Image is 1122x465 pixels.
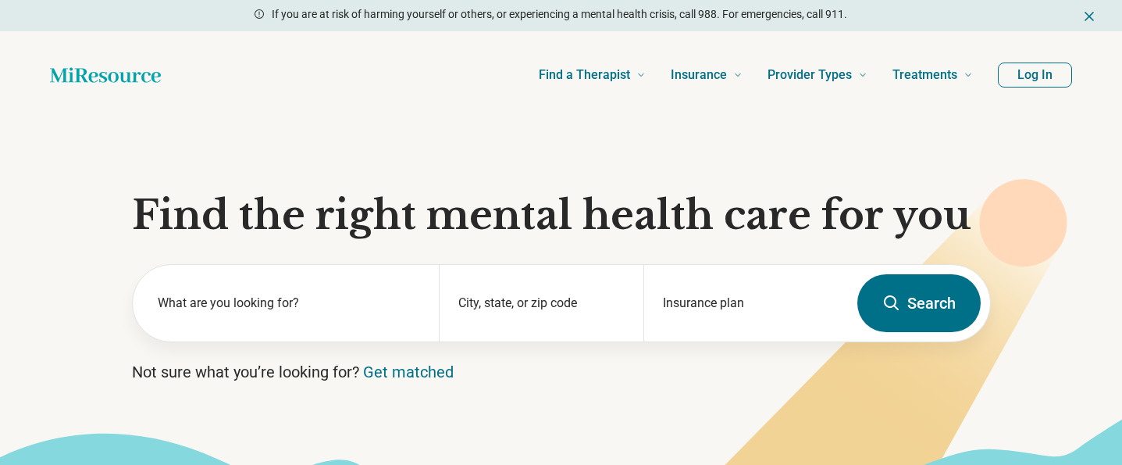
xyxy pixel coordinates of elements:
button: Dismiss [1081,6,1097,25]
button: Search [857,274,981,332]
a: Provider Types [768,44,867,106]
h1: Find the right mental health care for you [132,192,991,239]
button: Log In [998,63,1072,88]
p: Not sure what you’re looking for? [132,361,991,383]
a: Home page [50,59,161,91]
a: Treatments [892,44,973,106]
label: What are you looking for? [158,294,421,313]
a: Get matched [363,363,454,381]
span: Insurance [671,64,727,86]
span: Treatments [892,64,957,86]
span: Find a Therapist [539,64,630,86]
a: Find a Therapist [539,44,646,106]
span: Provider Types [768,64,852,86]
a: Insurance [671,44,743,106]
p: If you are at risk of harming yourself or others, or experiencing a mental health crisis, call 98... [272,6,847,23]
